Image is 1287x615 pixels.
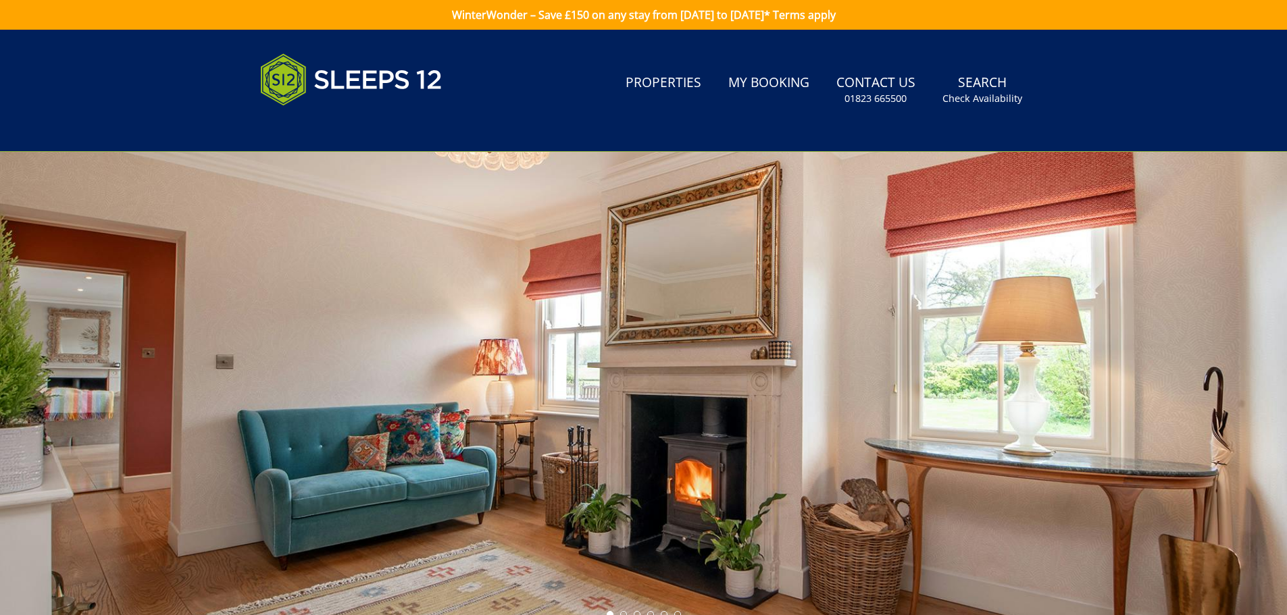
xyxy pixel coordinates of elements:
small: 01823 665500 [844,92,907,105]
a: Properties [620,68,707,99]
iframe: Customer reviews powered by Trustpilot [253,122,395,133]
a: Contact Us01823 665500 [831,68,921,112]
img: Sleeps 12 [260,46,443,113]
small: Check Availability [942,92,1022,105]
a: My Booking [723,68,815,99]
a: SearchCheck Availability [937,68,1028,112]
